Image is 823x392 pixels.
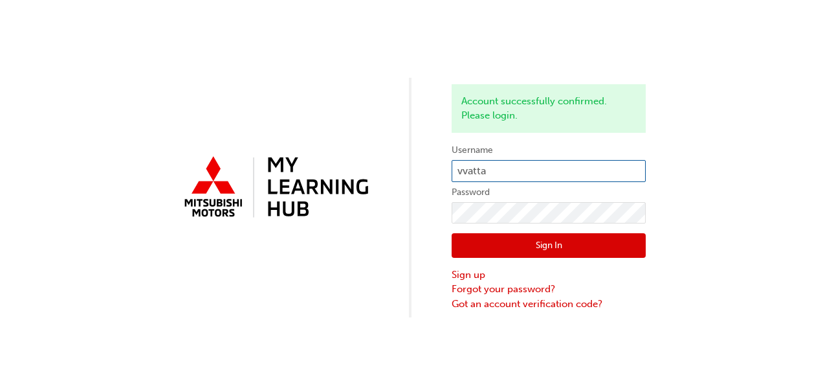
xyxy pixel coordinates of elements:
[452,297,646,312] a: Got an account verification code?
[452,268,646,282] a: Sign up
[452,185,646,200] label: Password
[177,151,371,225] img: mmal
[452,233,646,258] button: Sign In
[452,282,646,297] a: Forgot your password?
[452,84,646,133] div: Account successfully confirmed. Please login.
[452,160,646,182] input: Username
[452,143,646,158] label: Username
